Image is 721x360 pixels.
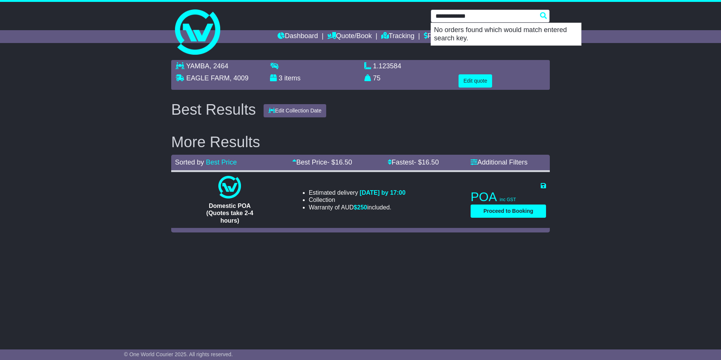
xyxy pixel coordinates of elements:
span: [DATE] by 17:00 [360,189,406,196]
span: Domestic POA (Quotes take 2-4 hours) [206,203,253,223]
button: Proceed to Booking [471,205,546,218]
button: Edit quote [459,74,492,88]
span: 75 [373,74,380,82]
a: Best Price [206,158,237,166]
span: 3 [279,74,282,82]
a: Financials [424,30,458,43]
button: Edit Collection Date [264,104,327,117]
span: , 4009 [230,74,249,82]
h2: More Results [171,134,550,150]
span: Sorted by [175,158,204,166]
span: 16.50 [422,158,439,166]
span: - $ [414,158,439,166]
a: Fastest- $16.50 [388,158,439,166]
li: Collection [309,196,406,203]
span: © One World Courier 2025. All rights reserved. [124,351,233,357]
a: Dashboard [278,30,318,43]
a: Additional Filters [471,158,528,166]
div: Best Results [167,101,260,118]
span: 1.123584 [373,62,401,70]
span: $ [354,204,367,211]
span: items [284,74,301,82]
p: No orders found which would match entered search key. [431,23,581,45]
span: , 2464 [209,62,228,70]
li: Estimated delivery [309,189,406,196]
img: One World Courier: Domestic POA (Quotes take 2-4 hours) [218,176,241,198]
p: POA [471,189,546,205]
span: 16.50 [335,158,352,166]
span: YAMBA [186,62,210,70]
a: Quote/Book [327,30,372,43]
span: 250 [357,204,367,211]
span: inc GST [500,197,516,202]
span: - $ [327,158,352,166]
span: EAGLE FARM [186,74,230,82]
a: Best Price- $16.50 [292,158,352,166]
a: Tracking [381,30,414,43]
li: Warranty of AUD included. [309,204,406,211]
